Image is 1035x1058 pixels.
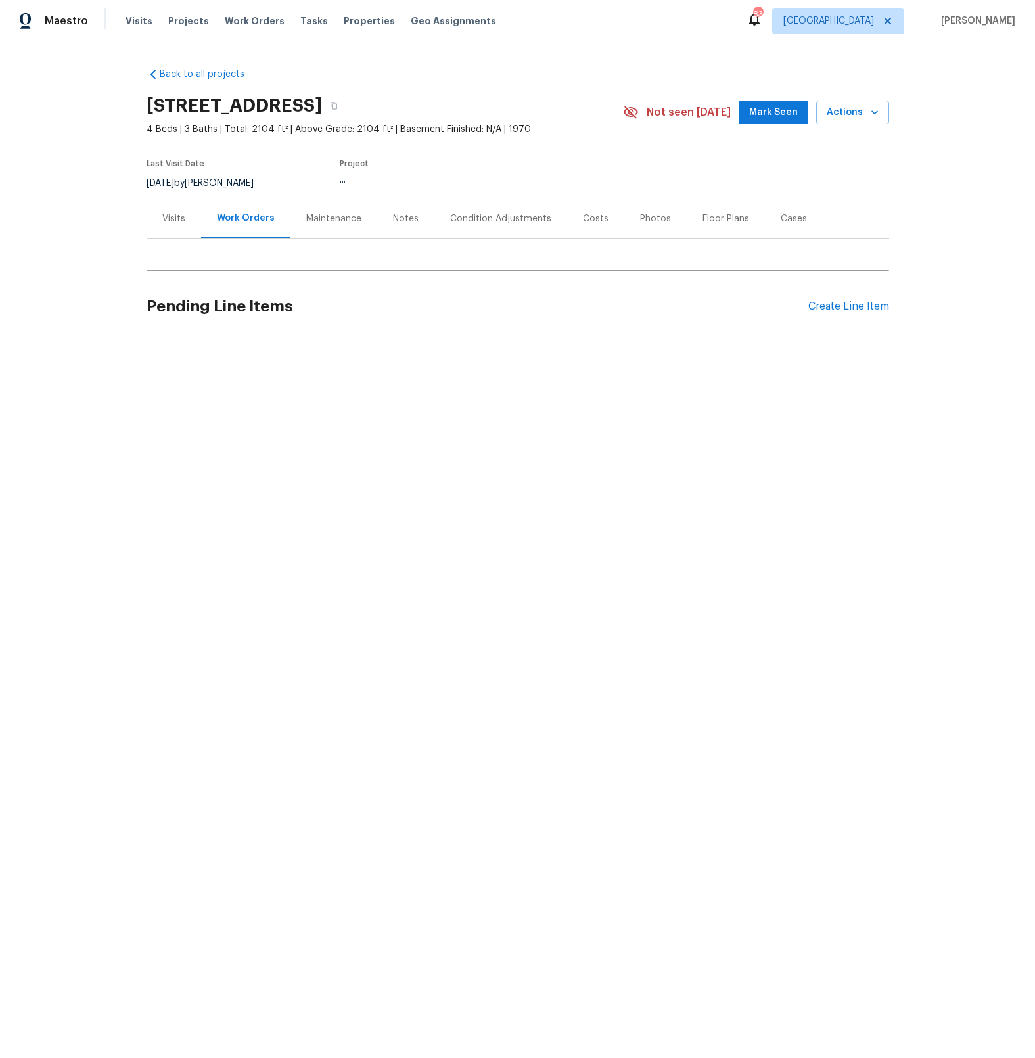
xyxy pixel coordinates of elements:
span: [GEOGRAPHIC_DATA] [783,14,874,28]
div: Costs [583,212,609,225]
span: Last Visit Date [147,160,204,168]
h2: [STREET_ADDRESS] [147,99,322,112]
button: Mark Seen [739,101,808,125]
div: Condition Adjustments [450,212,551,225]
span: [PERSON_NAME] [936,14,1015,28]
span: Maestro [45,14,88,28]
h2: Pending Line Items [147,276,808,337]
div: Floor Plans [702,212,749,225]
div: Maintenance [306,212,361,225]
span: Visits [126,14,152,28]
div: by [PERSON_NAME] [147,175,269,191]
div: Work Orders [217,212,275,225]
div: Notes [393,212,419,225]
div: Visits [162,212,185,225]
span: Work Orders [225,14,285,28]
span: Properties [344,14,395,28]
div: Cases [781,212,807,225]
span: [DATE] [147,179,174,188]
span: Mark Seen [749,104,798,121]
span: Geo Assignments [411,14,496,28]
span: Project [340,160,369,168]
div: 83 [753,8,762,21]
div: Photos [640,212,671,225]
a: Back to all projects [147,68,273,81]
button: Copy Address [322,94,346,118]
span: Tasks [300,16,328,26]
span: Not seen [DATE] [647,106,731,119]
div: Create Line Item [808,300,889,313]
span: Projects [168,14,209,28]
div: ... [340,175,592,185]
span: Actions [827,104,879,121]
span: 4 Beds | 3 Baths | Total: 2104 ft² | Above Grade: 2104 ft² | Basement Finished: N/A | 1970 [147,123,623,136]
button: Actions [816,101,889,125]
